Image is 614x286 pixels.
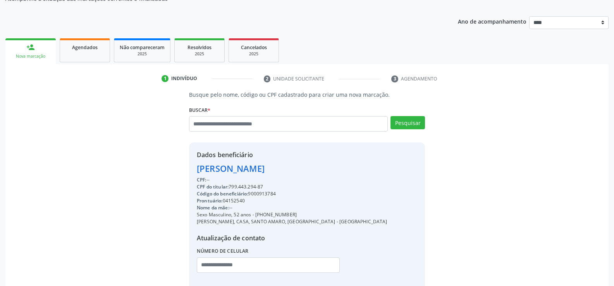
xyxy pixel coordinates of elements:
span: CPF do titular: [197,183,229,190]
label: Buscar [189,104,210,116]
div: -- [197,204,387,211]
div: 04152540 [197,197,387,204]
span: Não compareceram [120,44,165,51]
button: Pesquisar [390,116,425,129]
div: person_add [26,43,35,51]
p: Busque pelo nome, código ou CPF cadastrado para criar uma nova marcação. [189,91,425,99]
div: Sexo Masculino, 52 anos - [PHONE_NUMBER] [197,211,387,218]
span: Nome da mãe: [197,204,229,211]
div: 1 [162,75,169,82]
p: Ano de acompanhamento [458,16,526,26]
div: -- [197,176,387,183]
div: 2025 [234,51,273,57]
div: Dados beneficiário [197,150,387,159]
span: Código do beneficiário: [197,190,248,197]
span: CPF: [197,176,206,183]
div: 799.443.294-87 [197,183,387,190]
div: Atualização de contato [197,233,387,243]
span: Resolvidos [187,44,212,51]
div: 2025 [120,51,165,57]
div: [PERSON_NAME] [197,162,387,175]
div: Nova marcação [11,53,50,59]
label: Número de celular [197,245,249,257]
div: 2025 [180,51,219,57]
div: 9000913784 [197,190,387,197]
span: Prontuário: [197,197,223,204]
div: [PERSON_NAME], CASA, SANTO AMARO, [GEOGRAPHIC_DATA] - [GEOGRAPHIC_DATA] [197,218,387,225]
span: Agendados [72,44,98,51]
div: Indivíduo [171,75,197,82]
span: Cancelados [241,44,267,51]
